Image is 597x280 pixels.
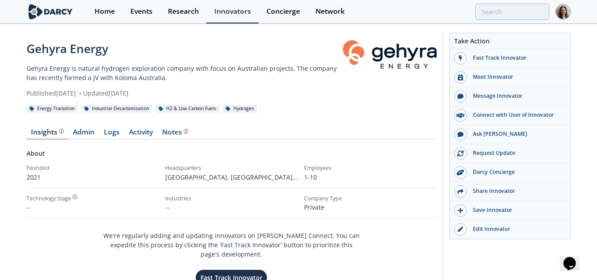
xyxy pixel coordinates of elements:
[68,129,99,139] a: Admin
[31,129,64,136] div: Insights
[27,149,437,164] div: About
[72,195,77,199] img: information.svg
[450,36,570,49] div: Take Action
[165,164,298,172] div: Headquarters
[130,8,152,15] div: Events
[266,8,300,15] div: Concierge
[95,8,115,15] div: Home
[450,201,570,220] button: Save Innovator
[165,195,298,203] div: Industries
[560,245,588,271] iframe: chat widget
[467,111,566,119] div: Connect with User of Innovator
[304,203,324,211] span: Private
[27,195,71,203] div: Technology Stage
[27,129,68,139] a: Insights
[467,168,566,176] div: Darcy Concierge
[467,130,566,138] div: Ask [PERSON_NAME]
[125,129,158,139] a: Activity
[27,64,343,82] p: Gehyra Energy is natural hydrogen exploration company with focus on Australian projects. The comp...
[27,203,159,212] div: --
[27,105,78,113] div: Energy Transition
[316,8,345,15] div: Network
[304,164,437,172] div: Employees
[168,8,199,15] div: Research
[467,225,566,233] div: Edit Innovator
[162,129,188,136] div: Notes
[156,105,220,113] div: H2 & Low Carbon Fuels
[165,203,298,212] p: --
[467,92,566,100] div: Message Innovator
[184,129,189,134] img: information.svg
[27,88,343,98] div: Published [DATE] Updated [DATE]
[475,4,549,20] input: Advanced Search
[165,173,298,182] p: [GEOGRAPHIC_DATA], [GEOGRAPHIC_DATA] , [GEOGRAPHIC_DATA]
[27,173,159,182] p: 2021
[27,164,159,172] div: Founded
[467,187,566,195] div: Share Innovator
[304,195,437,203] div: Company Type
[223,105,258,113] div: Hydrogen
[467,206,566,214] div: Save Innovator
[78,89,83,97] span: •
[467,54,566,62] div: Fast Track Innovator
[27,40,343,58] div: Gehyra Energy
[99,129,125,139] a: Logs
[81,105,152,113] div: Industrial Decarbonization
[467,149,566,157] div: Request Update
[214,8,251,15] div: Innovators
[158,129,193,139] a: Notes
[27,4,75,19] img: logo-wide.svg
[304,173,437,182] p: 1-10
[555,4,571,19] img: Profile
[467,73,566,81] div: Meet Innovator
[450,220,570,239] a: Edit Innovator
[59,129,64,134] img: information.svg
